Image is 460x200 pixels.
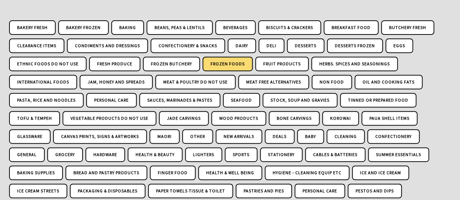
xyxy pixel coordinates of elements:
[65,166,147,180] a: Bread And Pastry Products
[86,93,137,107] a: Personal Care
[9,129,51,144] a: Glassware
[159,111,209,126] a: Jade Carvings
[260,147,303,162] a: Stationery
[148,184,233,198] a: Paper Towels Tissue & Toilet
[9,147,45,162] a: General
[143,57,200,71] a: Frozen Butchery
[151,38,225,53] a: Confectionery & Snacks
[147,20,213,35] a: Beans, Peas & Lentils
[47,147,83,162] a: Grocery
[203,57,253,71] a: Frozen Foods
[348,184,402,198] a: Pestos And Dips
[150,166,196,180] a: Finger Food
[211,111,266,126] a: Wood Products
[149,129,180,144] a: Maori
[85,147,125,162] a: Hardware
[9,20,56,35] a: Bakery Fresh
[9,38,64,53] a: Clearance Items
[111,20,144,35] a: Baking
[324,20,379,35] a: Breakfast Food
[228,38,256,53] a: Dairy
[269,111,320,126] a: Bone Carvings
[295,184,345,198] a: Personal Care
[340,93,416,107] a: Tinned or Prepared Food
[312,75,352,89] a: Non Food
[67,38,148,53] a: Condiments and Dressings
[185,147,222,162] a: Lighters
[128,147,183,162] a: Health & Beauty
[58,20,109,35] a: Bakery Frozen
[223,93,260,107] a: Seafood
[225,147,257,162] a: Sports
[89,57,140,71] a: Fresh Produce
[367,129,420,144] a: Confectionery
[198,166,262,180] a: Health & Well Being
[263,93,337,107] a: Stock, Soup and Gravies
[53,129,147,144] a: Canvas Prints, Signs & Artworks
[9,111,60,126] a: Tofu & Tempeh
[182,129,213,144] a: Other
[9,184,67,198] a: Ice Cream Streets
[352,166,409,180] a: Ice And Ice Cream
[9,57,87,71] a: Ethnic Foods DO NOT USE
[355,75,423,89] a: Oil and Cooking Fats
[215,20,256,35] a: Beverages
[361,111,417,126] a: Paua Shell Items
[385,38,413,53] a: Eggs
[255,57,309,71] a: Fruit Products
[9,93,84,107] a: Pasta, Rice and Noodles
[63,111,156,126] a: Vegetable Products DO NOT USE
[381,20,434,35] a: Butchery Fresh
[265,166,349,180] a: Hygiene - Cleaning Equip Etc
[327,129,365,144] a: Cleaning
[258,20,321,35] a: Biscuits & Crackers
[238,75,309,89] a: Meat Free Alternatives
[236,184,292,198] a: Pastries And Pies
[287,38,324,53] a: Desserts
[327,38,383,53] a: Desserts Frozen
[9,166,63,180] a: Baking Supplies
[70,184,145,198] a: Packaging & Disposables
[265,129,295,144] a: Deals
[368,147,429,162] a: Summer Essentials
[139,93,220,107] a: Sauces, Marinades & Pastes
[297,129,324,144] a: Baby
[9,75,77,89] a: International Foods
[155,75,236,89] a: Meat & Poultry DO NOT USE
[216,129,262,144] a: New Arrivals
[259,38,284,53] a: Deli
[322,111,359,126] a: Korowai
[80,75,153,89] a: Jam, Honey and Spreads
[305,147,365,162] a: Cables & Batteries
[311,57,398,71] a: Herbs. Spices and Seasonings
